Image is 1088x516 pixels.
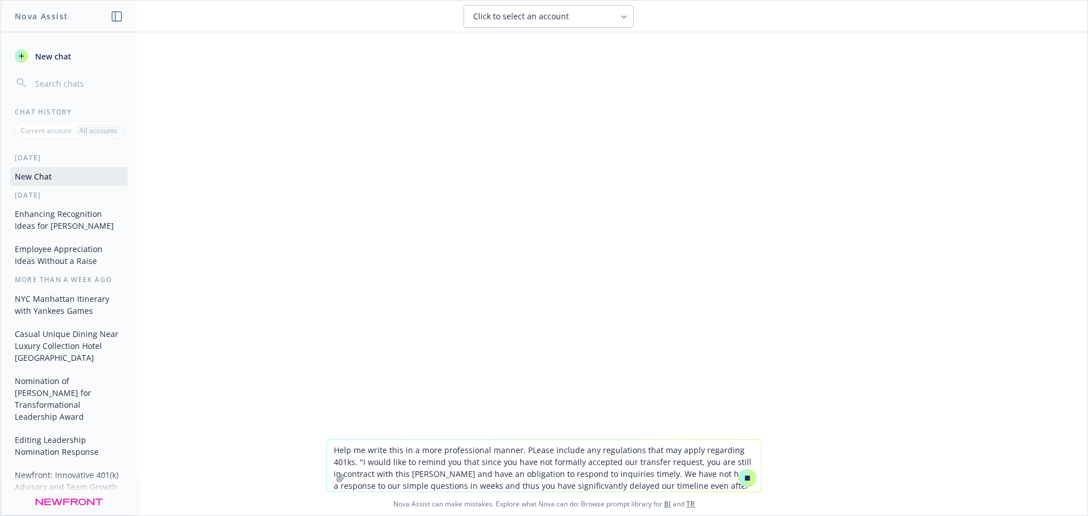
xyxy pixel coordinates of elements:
button: New Chat [10,167,127,186]
button: Editing Leadership Nomination Response [10,430,127,461]
div: More than a week ago [1,275,137,284]
a: BI [664,499,671,509]
input: Search chats [33,75,123,91]
span: Nova Assist can make mistakes. Explore what Nova can do: Browse prompt library for and [5,492,1083,515]
button: New chat [10,46,127,66]
p: Current account [20,126,71,135]
button: Nomination of [PERSON_NAME] for Transformational Leadership Award [10,372,127,426]
button: Enhancing Recognition Ideas for [PERSON_NAME] [10,204,127,235]
button: Employee Appreciation Ideas Without a Raise [10,240,127,270]
div: [DATE] [1,153,137,163]
h1: Nova Assist [15,10,68,22]
span: Click to select an account [473,11,569,22]
button: NYC Manhattan Itinerary with Yankees Games [10,289,127,320]
button: Newfront: Innovative 401(k) Advisory and Team Growth [10,466,127,496]
a: TR [686,499,695,509]
button: Casual Unique Dining Near Luxury Collection Hotel [GEOGRAPHIC_DATA] [10,325,127,367]
button: Click to select an account [464,5,634,28]
p: All accounts [79,126,117,135]
span: New chat [33,50,71,62]
div: [DATE] [1,190,137,200]
div: Chat History [1,107,137,117]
